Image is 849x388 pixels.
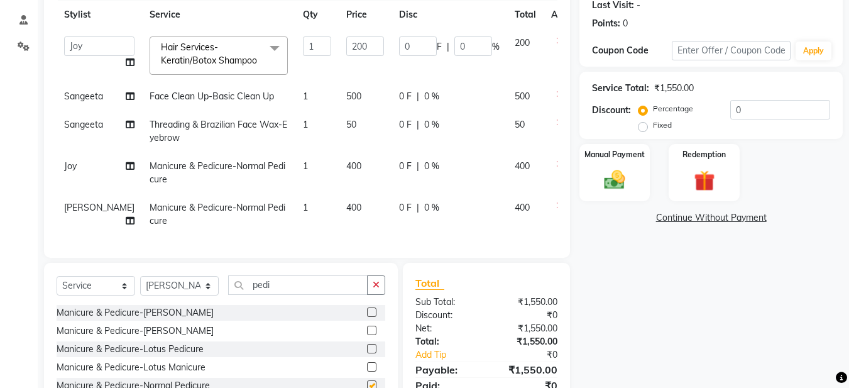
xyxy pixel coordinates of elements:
div: Discount: [592,104,631,117]
div: Manicure & Pedicure-Lotus Pedicure [57,343,204,356]
label: Manual Payment [584,149,645,160]
span: 500 [346,91,361,102]
span: | [447,40,449,53]
div: ₹1,550.00 [654,82,694,95]
span: | [417,160,419,173]
th: Total [507,1,544,29]
span: Manicure & Pedicure-Normal Pedicure [150,202,285,226]
th: Qty [295,1,339,29]
span: 1 [303,160,308,172]
div: ₹1,550.00 [486,335,567,348]
div: Discount: [406,309,486,322]
span: 200 [515,37,530,48]
div: Total: [406,335,486,348]
th: Action [544,1,585,29]
button: Apply [796,42,831,60]
span: 1 [303,91,308,102]
span: Threading & Brazilian Face Wax-Eyebrow [150,119,287,143]
div: ₹0 [500,348,567,362]
div: Payable: [406,362,486,377]
span: 0 % [424,118,439,131]
div: ₹1,550.00 [486,362,567,377]
span: Sangeeta [64,119,103,130]
span: 0 % [424,160,439,173]
span: 400 [515,160,530,172]
span: Hair Services-Keratin/Botox Shampoo [161,42,257,66]
input: Search or Scan [228,275,368,295]
span: 1 [303,202,308,213]
span: Face Clean Up-Basic Clean Up [150,91,274,102]
div: Sub Total: [406,296,486,309]
span: | [417,201,419,214]
div: Manicure & Pedicure-[PERSON_NAME] [57,324,214,338]
span: 400 [346,160,361,172]
div: Net: [406,322,486,335]
div: Manicure & Pedicure-[PERSON_NAME] [57,306,214,319]
input: Enter Offer / Coupon Code [672,41,791,60]
span: Sangeeta [64,91,103,102]
a: Continue Without Payment [582,211,840,224]
div: Coupon Code [592,44,671,57]
div: ₹1,550.00 [486,296,567,309]
span: 0 F [399,160,412,173]
img: _gift.svg [687,168,721,194]
div: ₹1,550.00 [486,322,567,335]
span: [PERSON_NAME] [64,202,134,213]
span: | [417,90,419,103]
span: 0 F [399,201,412,214]
span: 1 [303,119,308,130]
th: Price [339,1,392,29]
span: Total [415,277,444,290]
span: % [492,40,500,53]
label: Percentage [653,103,693,114]
label: Fixed [653,119,672,131]
img: _cash.svg [598,168,632,192]
span: 50 [515,119,525,130]
div: ₹0 [486,309,567,322]
span: F [437,40,442,53]
span: | [417,118,419,131]
span: 400 [515,202,530,213]
a: x [257,55,263,66]
span: 0 F [399,90,412,103]
span: 500 [515,91,530,102]
div: Points: [592,17,620,30]
span: 0 % [424,201,439,214]
th: Disc [392,1,507,29]
span: 50 [346,119,356,130]
span: 0 % [424,90,439,103]
th: Stylist [57,1,142,29]
span: 400 [346,202,361,213]
div: Manicure & Pedicure-Lotus Manicure [57,361,205,374]
div: 0 [623,17,628,30]
a: Add Tip [406,348,500,362]
span: 0 F [399,118,412,131]
th: Service [142,1,295,29]
label: Redemption [682,149,726,160]
div: Service Total: [592,82,649,95]
span: Joy [64,160,77,172]
span: Manicure & Pedicure-Normal Pedicure [150,160,285,185]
